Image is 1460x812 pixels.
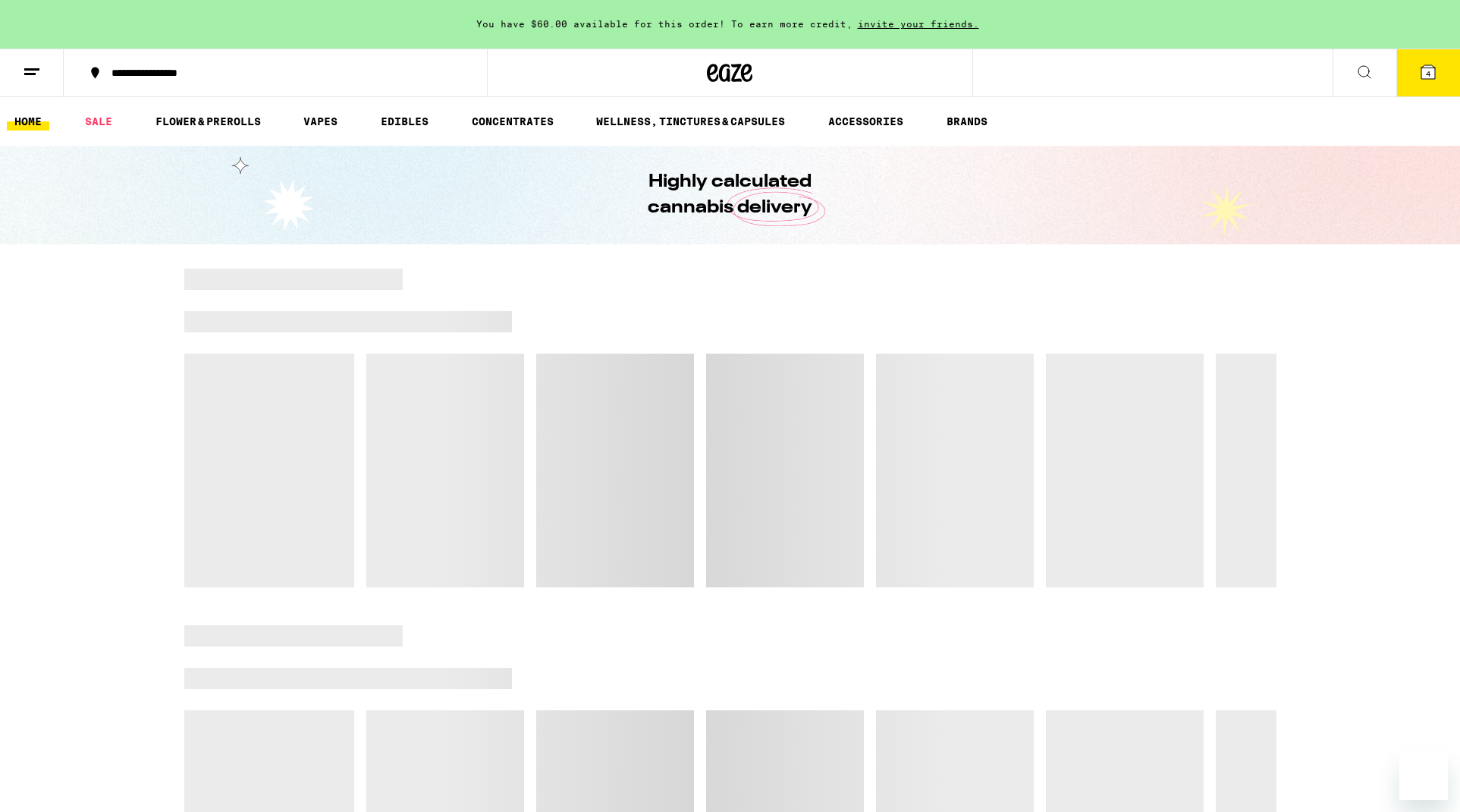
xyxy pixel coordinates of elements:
button: 4 [1396,49,1460,96]
a: WELLNESS, TINCTURES & CAPSULES [589,112,793,131]
a: CONCENTRATES [464,112,561,131]
a: ACCESSORIES [821,112,911,131]
a: HOME [7,112,49,131]
span: 4 [1426,69,1430,78]
iframe: Button to launch messaging window [1399,751,1448,800]
a: FLOWER & PREROLLS [148,112,268,131]
span: invite your friends. [852,19,984,29]
a: SALE [77,112,120,131]
a: EDIBLES [373,112,436,131]
a: VAPES [296,112,345,131]
a: BRANDS [939,112,995,131]
h1: Highly calculated cannabis delivery [605,169,856,221]
span: You have $60.00 available for this order! To earn more credit, [476,19,852,29]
